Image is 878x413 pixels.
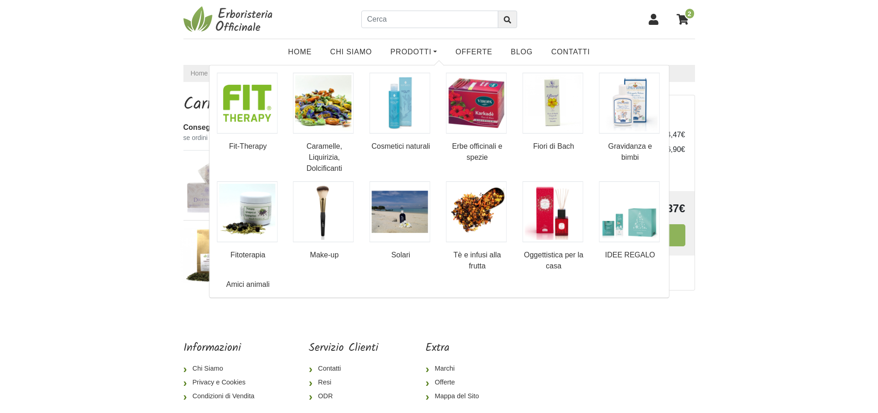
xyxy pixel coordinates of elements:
[217,181,279,261] a: Fitoterapia
[425,390,486,403] a: Mappa del Sito
[180,228,235,283] img: Tisana pancia gonfia - 100gr
[425,362,486,376] a: Marchi
[425,376,486,390] a: Offerte
[279,43,321,61] a: Home
[361,11,498,28] input: Cerca
[217,73,279,152] a: Fit-Therapy
[183,390,262,403] a: Condizioni di Vendita
[684,8,695,19] span: 2
[370,181,430,242] img: Solari
[522,181,585,272] a: Oggettistica per la casa
[672,8,695,31] a: 2
[648,128,685,142] td: 14,47€
[183,342,262,355] h5: Informazioni
[309,376,378,390] a: Resi
[533,342,695,374] iframe: fb:page Facebook Social Plugin
[217,73,277,134] img: Fit-Therapy
[599,73,661,163] a: Gravidanza e bimbi
[293,181,354,242] img: Make-up
[183,6,276,33] img: Erboristeria Officinale
[446,43,501,61] a: OFFERTE
[293,73,356,174] a: Caramelle, Liquirizia, Dolcificanti
[522,181,583,242] img: Oggettistica per la casa
[321,43,381,61] a: Chi Siamo
[217,181,277,242] img: Fitoterapia
[293,73,354,134] img: Caramelle, Liquirizia, Dolcificanti
[446,181,507,242] img: Tè e infusi alla frutta
[183,362,262,376] a: Chi Siamo
[446,73,508,163] a: Erbe officinali e spezie
[370,73,430,134] img: Cosmetici naturali
[191,69,208,78] a: Home
[309,390,378,403] a: ODR
[183,376,262,390] a: Privacy e Cookies
[501,43,542,61] a: Blog
[381,43,446,61] a: Prodotti
[180,158,235,213] img: DigestioSana - Tisana digestiva - 20 filtri
[183,133,520,143] small: se ordini entro domani alle 12:00
[183,65,695,82] nav: breadcrumb
[542,43,599,61] a: Contatti
[648,142,685,157] td: 6,90€
[522,73,585,152] a: Fiori di Bach
[293,181,356,261] a: Make-up
[599,181,661,261] a: IDEE REGALO
[599,181,660,242] img: IDEE REGALO
[599,73,660,134] img: Gravidanza e bimbi
[370,73,432,152] a: Cosmetici naturali
[446,181,508,272] a: Tè e infusi alla frutta
[309,342,378,355] h5: Servizio Clienti
[425,342,486,355] h5: Extra
[370,181,432,261] a: Solari
[446,73,507,134] img: Erbe officinali e spezie
[217,279,279,290] a: Amici animali
[522,73,583,134] img: Fiori di Bach
[183,122,520,133] div: Consegna stimata:
[183,95,520,115] h1: Carrello
[309,362,378,376] a: Contatti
